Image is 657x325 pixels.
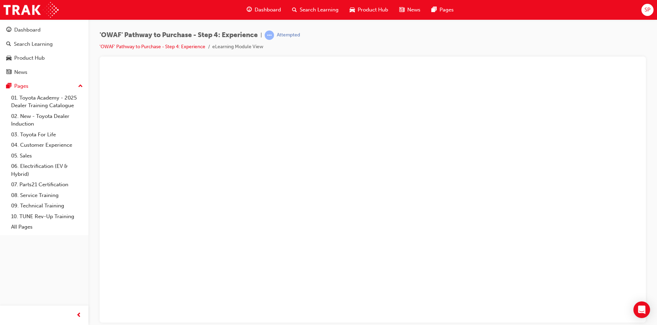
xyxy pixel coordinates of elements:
[261,31,262,39] span: |
[641,4,654,16] button: SP
[394,3,426,17] a: news-iconNews
[6,41,11,48] span: search-icon
[432,6,437,14] span: pages-icon
[8,161,86,179] a: 06. Electrification (EV & Hybrid)
[265,31,274,40] span: learningRecordVerb_ATTEMPT-icon
[14,26,41,34] div: Dashboard
[78,82,83,91] span: up-icon
[3,66,86,79] a: News
[8,129,86,140] a: 03. Toyota For Life
[241,3,287,17] a: guage-iconDashboard
[399,6,404,14] span: news-icon
[300,6,339,14] span: Search Learning
[3,80,86,93] button: Pages
[6,55,11,61] span: car-icon
[287,3,344,17] a: search-iconSearch Learning
[277,32,300,39] div: Attempted
[645,6,650,14] span: SP
[8,93,86,111] a: 01. Toyota Academy - 2025 Dealer Training Catalogue
[358,6,388,14] span: Product Hub
[8,140,86,151] a: 04. Customer Experience
[3,24,86,36] a: Dashboard
[212,43,263,51] li: eLearning Module View
[426,3,459,17] a: pages-iconPages
[407,6,420,14] span: News
[6,83,11,89] span: pages-icon
[6,69,11,76] span: news-icon
[3,2,59,18] img: Trak
[3,22,86,80] button: DashboardSearch LearningProduct HubNews
[247,6,252,14] span: guage-icon
[100,44,205,50] a: 'OWAF' Pathway to Purchase - Step 4: Experience
[8,200,86,211] a: 09. Technical Training
[8,190,86,201] a: 08. Service Training
[292,6,297,14] span: search-icon
[14,54,45,62] div: Product Hub
[344,3,394,17] a: car-iconProduct Hub
[350,6,355,14] span: car-icon
[76,311,82,320] span: prev-icon
[14,82,28,90] div: Pages
[633,301,650,318] div: Open Intercom Messenger
[3,52,86,65] a: Product Hub
[8,151,86,161] a: 05. Sales
[8,211,86,222] a: 10. TUNE Rev-Up Training
[8,111,86,129] a: 02. New - Toyota Dealer Induction
[14,40,53,48] div: Search Learning
[440,6,454,14] span: Pages
[100,31,258,39] span: 'OWAF' Pathway to Purchase - Step 4: Experience
[3,38,86,51] a: Search Learning
[14,68,27,76] div: News
[8,222,86,232] a: All Pages
[6,27,11,33] span: guage-icon
[8,179,86,190] a: 07. Parts21 Certification
[255,6,281,14] span: Dashboard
